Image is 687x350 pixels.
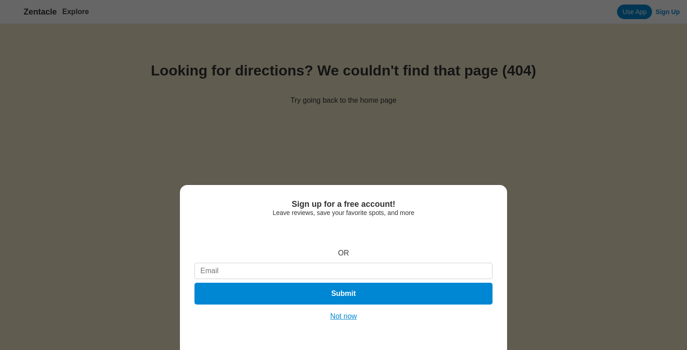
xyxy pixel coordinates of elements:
button: Submit [194,283,493,305]
div: OR [338,249,349,257]
div: Sign up for a free account! [194,200,493,209]
input: Email [194,263,493,279]
div: Leave reviews, save your favorite spots, and more [194,209,493,216]
button: Not now [328,312,360,321]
